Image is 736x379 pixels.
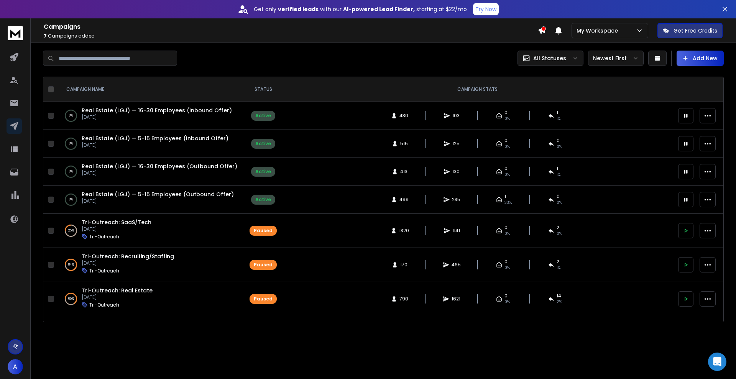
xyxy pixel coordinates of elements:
[57,102,245,130] td: 0%Real Estate (LGJ) — 16-30 Employees (Inbound Offer)[DATE]
[82,142,228,148] p: [DATE]
[657,23,723,38] button: Get Free Credits
[557,166,558,172] span: 1
[82,218,151,226] a: Tri-Outreach: SaaS/Tech
[504,172,510,178] span: 0%
[504,299,510,305] span: 0%
[82,198,234,204] p: [DATE]
[255,141,271,147] div: Active
[68,261,74,269] p: 84 %
[89,234,119,240] p: Tri-Outreach
[399,113,408,119] span: 430
[44,33,538,39] p: Campaigns added
[57,214,245,248] td: 25%Tri-Outreach: SaaS/Tech[DATE]Tri-Outreach
[254,5,467,13] p: Get only with our starting at $22/mo
[557,116,560,122] span: 1 %
[588,51,644,66] button: Newest First
[255,197,271,203] div: Active
[473,3,499,15] button: Try Now
[245,77,281,102] th: STATUS
[452,262,461,268] span: 465
[89,268,119,274] p: Tri-Outreach
[399,197,409,203] span: 499
[557,299,562,305] span: 2 %
[8,359,23,374] button: A
[82,287,153,294] a: Tri-Outreach: Real Estate
[504,116,510,122] span: 0%
[57,186,245,214] td: 0%Real Estate (LGJ) — 5-15 Employees (Outbound Offer)[DATE]
[504,110,508,116] span: 0
[82,190,234,198] a: Real Estate (LGJ) — 5-15 Employees (Outbound Offer)
[452,169,460,175] span: 130
[452,113,460,119] span: 103
[674,27,717,34] p: Get Free Credits
[89,302,119,308] p: Tri-Outreach
[504,231,510,237] span: 0%
[8,26,23,40] img: logo
[452,197,460,203] span: 235
[57,282,245,316] td: 65%Tri-Outreach: Real Estate[DATE]Tri-Outreach
[533,54,566,62] p: All Statuses
[504,225,508,231] span: 0
[557,231,562,237] span: 0 %
[557,144,562,150] span: 0 %
[504,138,508,144] span: 0
[708,353,726,371] div: Open Intercom Messenger
[557,259,559,265] span: 2
[281,77,674,102] th: CAMPAIGN STATS
[278,5,319,13] strong: verified leads
[399,296,408,302] span: 790
[557,265,560,271] span: 1 %
[504,265,510,271] span: 0%
[557,293,561,299] span: 14
[452,296,460,302] span: 1621
[557,225,559,231] span: 2
[452,141,460,147] span: 125
[82,135,228,142] a: Real Estate (LGJ) — 5-15 Employees (Inbound Offer)
[68,295,74,303] p: 65 %
[69,112,73,120] p: 0 %
[504,144,510,150] span: 0%
[255,169,271,175] div: Active
[57,130,245,158] td: 0%Real Estate (LGJ) — 5-15 Employees (Inbound Offer)[DATE]
[504,166,508,172] span: 0
[504,259,508,265] span: 0
[69,168,73,176] p: 0 %
[69,196,73,203] p: 0 %
[57,77,245,102] th: CAMPAIGN NAME
[557,110,558,116] span: 1
[82,162,237,170] a: Real Estate (LGJ) — 16-30 Employees (Outbound Offer)
[82,294,153,300] p: [DATE]
[44,22,538,31] h1: Campaigns
[504,194,506,200] span: 1
[400,169,408,175] span: 413
[577,27,621,34] p: My Workspace
[254,262,273,268] div: Paused
[254,228,273,234] div: Paused
[82,107,232,114] span: Real Estate (LGJ) — 16-30 Employees (Inbound Offer)
[400,262,408,268] span: 170
[82,114,232,120] p: [DATE]
[504,200,512,206] span: 33 %
[82,260,174,266] p: [DATE]
[254,296,273,302] div: Paused
[452,228,460,234] span: 1141
[399,228,409,234] span: 1320
[677,51,724,66] button: Add New
[557,172,560,178] span: 1 %
[255,113,271,119] div: Active
[400,141,408,147] span: 515
[68,227,74,235] p: 25 %
[57,158,245,186] td: 0%Real Estate (LGJ) — 16-30 Employees (Outbound Offer)[DATE]
[82,226,151,232] p: [DATE]
[82,253,174,260] a: Tri-Outreach: Recruiting/Staffing
[475,5,496,13] p: Try Now
[57,248,245,282] td: 84%Tri-Outreach: Recruiting/Staffing[DATE]Tri-Outreach
[69,140,73,148] p: 0 %
[504,293,508,299] span: 0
